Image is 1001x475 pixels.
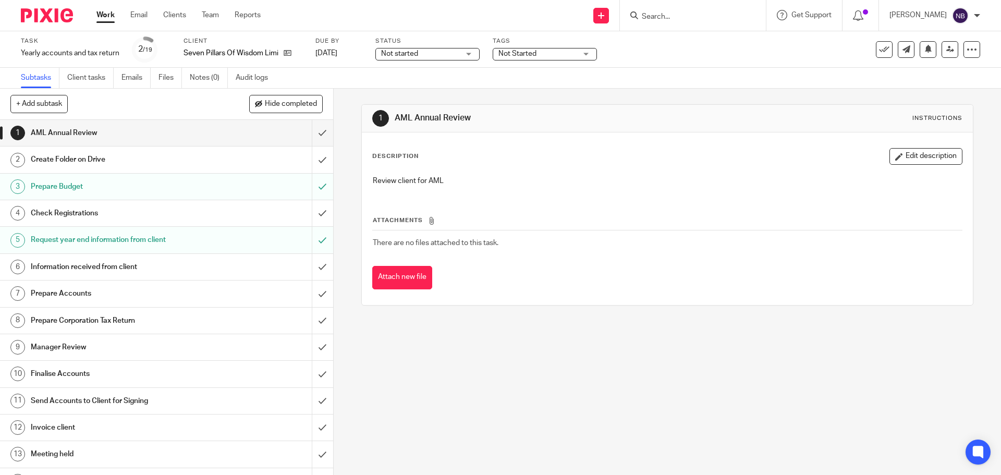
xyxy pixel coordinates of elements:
[10,394,25,408] div: 11
[31,446,211,462] h1: Meeting held
[31,179,211,194] h1: Prepare Budget
[493,37,597,45] label: Tags
[10,260,25,274] div: 6
[21,48,119,58] div: Yearly accounts and tax return
[952,7,969,24] img: svg%3E
[31,286,211,301] h1: Prepare Accounts
[130,10,148,20] a: Email
[498,50,536,57] span: Not Started
[10,233,25,248] div: 5
[21,68,59,88] a: Subtasks
[315,37,362,45] label: Due by
[10,126,25,140] div: 1
[31,259,211,275] h1: Information received from client
[190,68,228,88] a: Notes (0)
[373,239,498,247] span: There are no files attached to this task.
[10,206,25,221] div: 4
[31,125,211,141] h1: AML Annual Review
[10,286,25,301] div: 7
[184,48,278,58] p: Seven Pillars Of Wisdom Limited
[158,68,182,88] a: Files
[10,179,25,194] div: 3
[31,313,211,328] h1: Prepare Corporation Tax Return
[889,10,947,20] p: [PERSON_NAME]
[372,266,432,289] button: Attach new file
[791,11,832,19] span: Get Support
[372,110,389,127] div: 1
[10,420,25,435] div: 12
[21,37,119,45] label: Task
[372,152,419,161] p: Description
[10,367,25,381] div: 10
[96,10,115,20] a: Work
[249,95,323,113] button: Hide completed
[10,447,25,461] div: 13
[31,152,211,167] h1: Create Folder on Drive
[31,205,211,221] h1: Check Registrations
[163,10,186,20] a: Clients
[138,43,152,55] div: 2
[912,114,962,123] div: Instructions
[395,113,690,124] h1: AML Annual Review
[236,68,276,88] a: Audit logs
[641,13,735,22] input: Search
[143,47,152,53] small: /19
[202,10,219,20] a: Team
[10,313,25,328] div: 8
[235,10,261,20] a: Reports
[10,153,25,167] div: 2
[10,95,68,113] button: + Add subtask
[373,176,961,186] p: Review client for AML
[31,339,211,355] h1: Manager Review
[21,8,73,22] img: Pixie
[31,232,211,248] h1: Request year end information from client
[31,393,211,409] h1: Send Accounts to Client for Signing
[121,68,151,88] a: Emails
[184,37,302,45] label: Client
[373,217,423,223] span: Attachments
[31,420,211,435] h1: Invoice client
[67,68,114,88] a: Client tasks
[10,340,25,355] div: 9
[315,50,337,57] span: [DATE]
[889,148,962,165] button: Edit description
[31,366,211,382] h1: Finalise Accounts
[381,50,418,57] span: Not started
[375,37,480,45] label: Status
[265,100,317,108] span: Hide completed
